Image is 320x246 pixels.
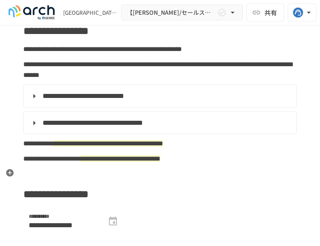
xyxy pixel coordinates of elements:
div: [GEOGRAPHIC_DATA]役所 [63,8,117,17]
span: 【[PERSON_NAME]/セールス担当】[GEOGRAPHIC_DATA][GEOGRAPHIC_DATA]役所様_初期設定サポート [127,8,216,17]
button: 【[PERSON_NAME]/セールス担当】[GEOGRAPHIC_DATA][GEOGRAPHIC_DATA]役所様_初期設定サポート [121,4,243,21]
button: 共有 [246,4,284,21]
span: 共有 [264,8,277,17]
img: logo-default@2x-9cf2c760.svg [7,5,56,20]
